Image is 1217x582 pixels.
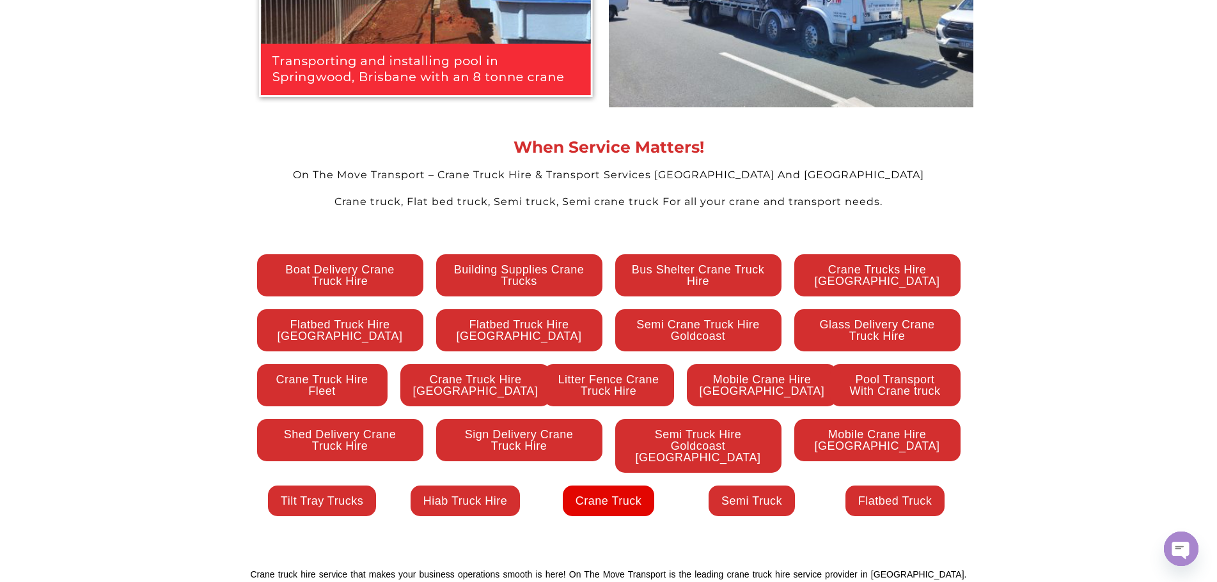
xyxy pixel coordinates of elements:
span: Building Supplies Crane Trucks [449,264,590,287]
span: Glass Delivery Crane Truck Hire [807,319,948,342]
a: Pool Transport With Crane truck [830,364,961,406]
span: Mobile Crane Hire [GEOGRAPHIC_DATA] [807,429,948,452]
a: Crane Truck Hire Fleet [257,364,388,406]
span: Crane Truck Hire Fleet [270,374,375,397]
a: Shed Delivery Crane Truck Hire [257,419,423,461]
span: Flatbed Truck Hire [GEOGRAPHIC_DATA] [449,319,590,342]
span: Semi Truck Hire Goldcoast [GEOGRAPHIC_DATA] [628,429,769,463]
a: Bus Shelter Crane Truck Hire [615,254,781,296]
a: Flatbed Truck Hire [GEOGRAPHIC_DATA] [436,309,602,351]
a: Mobile Crane Hire [GEOGRAPHIC_DATA] [794,419,961,461]
div: Crane truck, Flat bed truck, Semi truck, Semi crane truck For all your crane and transport needs. [244,195,973,210]
span: Boat Delivery Crane Truck Hire [270,264,411,287]
a: Crane Truck Hire [GEOGRAPHIC_DATA] [400,364,551,406]
a: Semi Truck Hire Goldcoast [GEOGRAPHIC_DATA] [615,419,781,473]
span: Hiab Truck Hire [423,495,508,507]
span: Crane Truck Hire [GEOGRAPHIC_DATA] [413,374,538,397]
span: Tilt Tray Trucks [281,495,363,507]
span: Shed Delivery Crane Truck Hire [270,429,411,452]
span: Mobile Crane Hire [GEOGRAPHIC_DATA] [700,374,825,397]
span: Semi Truck [721,495,782,507]
a: Tilt Tray Trucks [268,486,376,516]
div: On The Move Transport – Crane Truck Hire & Transport Services [GEOGRAPHIC_DATA] And [GEOGRAPHIC_D... [244,168,973,183]
a: Semi Crane Truck Hire Goldcoast [615,309,781,351]
span: Crane Truck [576,495,642,507]
a: Glass Delivery Crane Truck Hire [794,309,961,351]
a: Sign Delivery Crane Truck Hire [436,419,602,461]
span: Semi Crane Truck Hire Goldcoast [628,319,769,342]
a: Flatbed Truck [845,486,945,516]
span: Litter Fence Crane Truck Hire [556,374,661,397]
a: Flatbed Truck Hire [GEOGRAPHIC_DATA] [257,309,423,351]
span: Crane Trucks Hire [GEOGRAPHIC_DATA] [807,264,948,287]
a: Crane Trucks Hire [GEOGRAPHIC_DATA] [794,254,961,296]
a: Hiab Truck Hire [411,486,521,516]
a: Litter Fence Crane Truck Hire [544,364,674,406]
span: Bus Shelter Crane Truck Hire [628,264,769,287]
span: Flatbed Truck Hire [GEOGRAPHIC_DATA] [270,319,411,342]
span: Pool Transport With Crane truck [843,374,948,397]
a: Semi Truck [709,486,795,516]
div: When Service Matters! [244,139,973,155]
a: Mobile Crane Hire [GEOGRAPHIC_DATA] [687,364,838,406]
span: Flatbed Truck [858,495,932,507]
a: Crane Truck [563,486,655,516]
a: Boat Delivery Crane Truck Hire [257,254,423,296]
a: Building Supplies Crane Trucks [436,254,602,296]
span: Sign Delivery Crane Truck Hire [449,429,590,452]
